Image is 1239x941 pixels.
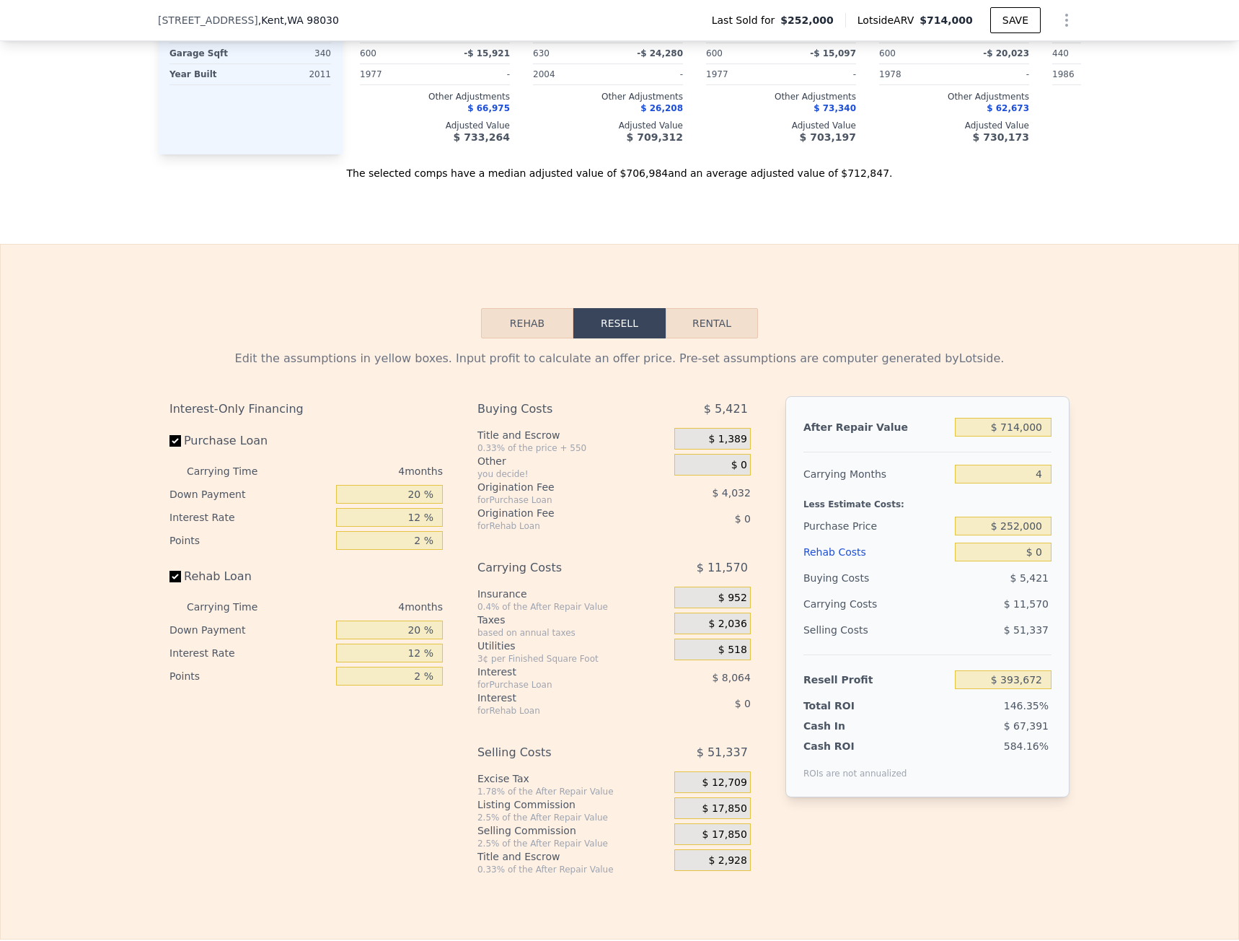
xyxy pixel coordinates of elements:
[477,849,669,864] div: Title and Escrow
[702,802,747,815] span: $ 17,850
[360,48,376,58] span: 600
[169,428,330,454] label: Purchase Loan
[187,460,281,483] div: Carrying Time
[360,91,510,102] div: Other Adjustments
[258,13,339,27] span: , Kent
[627,131,683,143] span: $ 709,312
[803,699,894,713] div: Total ROI
[1052,91,1202,102] div: Other Adjustments
[477,812,669,823] div: 2.5% of the After Repair Value
[990,7,1041,33] button: SAVE
[284,14,339,26] span: , WA 98030
[477,396,638,422] div: Buying Costs
[477,838,669,849] div: 2.5% of the After Repair Value
[1052,64,1124,84] div: 1986
[477,864,669,875] div: 0.33% of the After Repair Value
[803,487,1051,513] div: Less Estimate Costs:
[731,459,747,472] span: $ 0
[454,131,510,143] span: $ 733,264
[697,740,748,766] span: $ 51,337
[702,776,747,789] span: $ 12,709
[803,591,894,617] div: Carrying Costs
[477,454,669,468] div: Other
[573,308,666,338] button: Resell
[704,396,748,422] span: $ 5,421
[169,571,181,582] input: Rehab Loan
[983,48,1029,58] span: -$ 20,023
[477,613,669,627] div: Taxes
[467,103,510,113] span: $ 66,975
[187,595,281,618] div: Carrying Time
[169,642,330,665] div: Interest Rate
[169,350,1070,367] div: Edit the assumptions in yellow boxes. Input profit to calculate an offer price. Pre-set assumptio...
[1052,48,1069,58] span: 440
[477,705,638,717] div: for Rehab Loan
[360,120,510,131] div: Adjusted Value
[803,461,949,487] div: Carrying Months
[169,43,247,64] div: Garage Sqft
[708,433,746,446] span: $ 1,389
[803,513,949,539] div: Purchase Price
[477,691,638,705] div: Interest
[1004,700,1049,712] span: 146.35%
[158,13,258,27] span: [STREET_ADDRESS]
[712,672,750,683] span: $ 8,064
[1010,572,1049,584] span: $ 5,421
[708,618,746,631] span: $ 2,036
[253,64,331,84] div: 2011
[706,120,856,131] div: Adjusted Value
[611,64,683,84] div: -
[920,14,973,26] span: $714,000
[702,828,747,841] span: $ 17,850
[803,719,894,733] div: Cash In
[360,64,432,84] div: 1977
[637,48,683,58] span: -$ 24,280
[464,48,510,58] span: -$ 15,921
[813,103,856,113] span: $ 73,340
[477,428,669,442] div: Title and Escrow
[1004,740,1049,752] span: 584.16%
[533,91,683,102] div: Other Adjustments
[706,91,856,102] div: Other Adjustments
[735,698,751,709] span: $ 0
[533,120,683,131] div: Adjusted Value
[1004,720,1049,732] span: $ 67,391
[784,64,856,84] div: -
[477,823,669,838] div: Selling Commission
[712,13,781,27] span: Last Sold for
[477,627,669,639] div: based on annual taxes
[169,529,330,552] div: Points
[666,308,758,338] button: Rental
[879,64,951,84] div: 1978
[718,592,747,605] span: $ 952
[1052,120,1202,131] div: Adjusted Value
[718,644,747,657] span: $ 518
[169,64,247,84] div: Year Built
[477,555,638,581] div: Carrying Costs
[708,854,746,867] span: $ 2,928
[169,396,443,422] div: Interest-Only Financing
[477,480,638,494] div: Origination Fee
[780,13,834,27] span: $252,000
[879,120,1029,131] div: Adjusted Value
[169,483,330,506] div: Down Payment
[169,506,330,529] div: Interest Rate
[477,797,669,812] div: Listing Commission
[481,308,573,338] button: Rehab
[477,639,669,653] div: Utilities
[987,103,1029,113] span: $ 62,673
[810,48,856,58] span: -$ 15,097
[477,506,638,520] div: Origination Fee
[857,13,920,27] span: Lotside ARV
[477,494,638,506] div: for Purchase Loan
[286,460,443,483] div: 4 months
[477,520,638,532] div: for Rehab Loan
[477,468,669,480] div: you decide!
[803,414,949,440] div: After Repair Value
[1052,6,1081,35] button: Show Options
[158,154,1081,180] div: The selected comps have a median adjusted value of $706,984 and an average adjusted value of $712...
[712,487,750,499] span: $ 4,032
[477,740,638,766] div: Selling Costs
[477,679,638,691] div: for Purchase Loan
[973,131,1029,143] span: $ 730,173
